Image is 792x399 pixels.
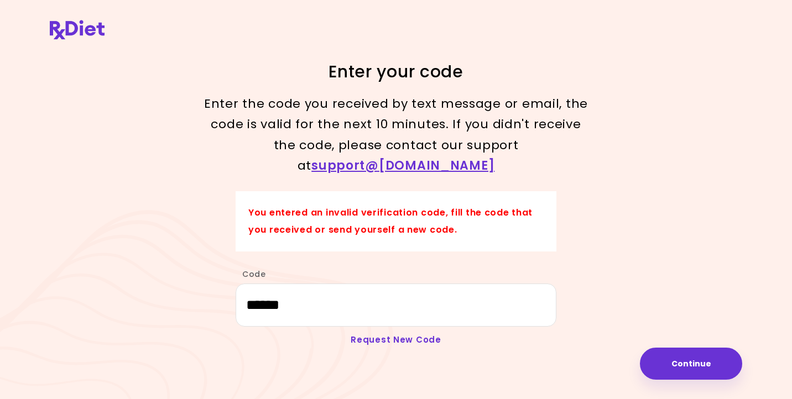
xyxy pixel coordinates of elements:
p: Enter the code you received by text message or email, the code is valid for the next 10 minutes. ... [202,93,590,176]
img: RxDiet [50,20,105,39]
a: support@[DOMAIN_NAME] [311,157,494,174]
div: You entered an invalid verification code, fill the code that you received or send yourself a new ... [236,191,556,252]
a: Request New Code [351,334,441,345]
label: Code [236,269,266,280]
h1: Enter your code [202,61,590,82]
button: Continue [640,348,742,380]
